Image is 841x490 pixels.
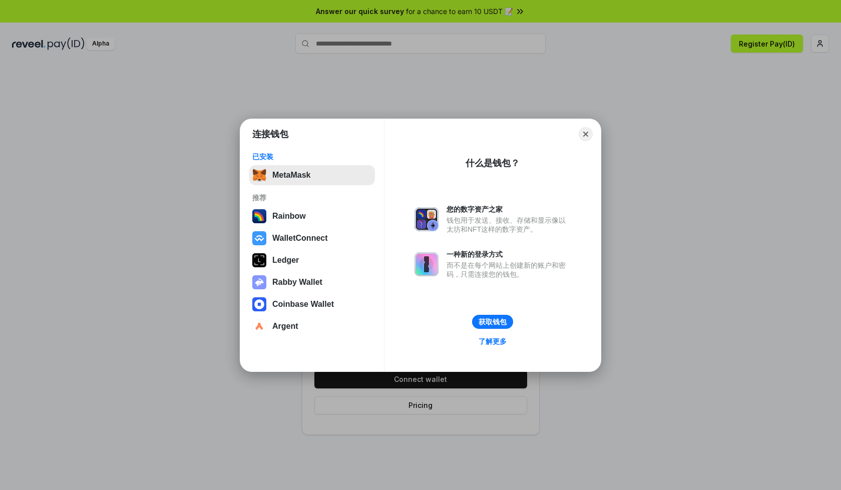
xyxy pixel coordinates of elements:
[249,272,375,292] button: Rabby Wallet
[252,297,266,311] img: svg+xml,%3Csvg%20width%3D%2228%22%20height%3D%2228%22%20viewBox%3D%220%200%2028%2028%22%20fill%3D...
[252,253,266,267] img: svg+xml,%3Csvg%20xmlns%3D%22http%3A%2F%2Fwww.w3.org%2F2000%2Fsvg%22%20width%3D%2228%22%20height%3...
[272,212,306,221] div: Rainbow
[249,294,375,314] button: Coinbase Wallet
[466,157,520,169] div: 什么是钱包？
[252,209,266,223] img: svg+xml,%3Csvg%20width%3D%22120%22%20height%3D%22120%22%20viewBox%3D%220%200%20120%20120%22%20fil...
[447,250,571,259] div: 一种新的登录方式
[252,128,288,140] h1: 连接钱包
[447,216,571,234] div: 钱包用于发送、接收、存储和显示像以太坊和NFT这样的数字资产。
[272,256,299,265] div: Ledger
[579,127,593,141] button: Close
[249,206,375,226] button: Rainbow
[252,231,266,245] img: svg+xml,%3Csvg%20width%3D%2228%22%20height%3D%2228%22%20viewBox%3D%220%200%2028%2028%22%20fill%3D...
[272,278,322,287] div: Rabby Wallet
[447,261,571,279] div: 而不是在每个网站上创建新的账户和密码，只需连接您的钱包。
[272,234,328,243] div: WalletConnect
[252,193,372,202] div: 推荐
[249,316,375,336] button: Argent
[249,228,375,248] button: WalletConnect
[272,300,334,309] div: Coinbase Wallet
[472,315,513,329] button: 获取钱包
[252,319,266,333] img: svg+xml,%3Csvg%20width%3D%2228%22%20height%3D%2228%22%20viewBox%3D%220%200%2028%2028%22%20fill%3D...
[473,335,513,348] a: 了解更多
[252,152,372,161] div: 已安装
[252,275,266,289] img: svg+xml,%3Csvg%20xmlns%3D%22http%3A%2F%2Fwww.w3.org%2F2000%2Fsvg%22%20fill%3D%22none%22%20viewBox...
[252,168,266,182] img: svg+xml,%3Csvg%20fill%3D%22none%22%20height%3D%2233%22%20viewBox%3D%220%200%2035%2033%22%20width%...
[414,252,439,276] img: svg+xml,%3Csvg%20xmlns%3D%22http%3A%2F%2Fwww.w3.org%2F2000%2Fsvg%22%20fill%3D%22none%22%20viewBox...
[479,337,507,346] div: 了解更多
[272,171,310,180] div: MetaMask
[272,322,298,331] div: Argent
[249,165,375,185] button: MetaMask
[479,317,507,326] div: 获取钱包
[414,207,439,231] img: svg+xml,%3Csvg%20xmlns%3D%22http%3A%2F%2Fwww.w3.org%2F2000%2Fsvg%22%20fill%3D%22none%22%20viewBox...
[249,250,375,270] button: Ledger
[447,205,571,214] div: 您的数字资产之家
